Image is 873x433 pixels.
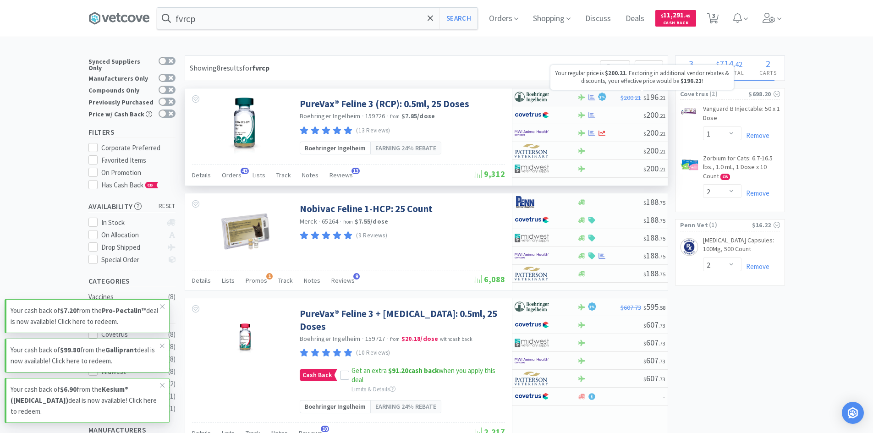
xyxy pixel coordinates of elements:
[401,334,439,343] strong: $20.18 / dose
[707,59,752,68] div: .
[643,94,646,101] span: $
[390,336,400,342] span: from
[515,144,549,158] img: f5e969b455434c6296c6d81ef179fa71_3.png
[439,8,478,29] button: Search
[318,217,320,225] span: ·
[386,334,388,343] span: ·
[515,318,549,332] img: 77fca1acd8b6420a9015268ca798ef17_1.png
[375,143,436,153] span: Earning 24% rebate
[661,11,691,19] span: 11,291
[766,58,770,69] span: 2
[60,385,77,394] strong: $6.90
[515,213,549,227] img: 77fca1acd8b6420a9015268ca798ef17_1.png
[101,181,159,189] span: Has Cash Back
[266,273,273,280] span: 1
[659,271,665,278] span: . 75
[741,189,769,197] a: Remove
[643,376,646,383] span: $
[474,274,505,285] span: 6,088
[101,254,162,265] div: Special Order
[643,319,665,330] span: 607
[101,217,162,228] div: In Stock
[643,92,665,102] span: 196
[680,89,708,99] span: Covetrus
[253,171,265,179] span: Lists
[643,271,646,278] span: $
[655,6,696,31] a: $11,291.45Cash Back
[515,300,549,314] img: 730db3968b864e76bcafd0174db25112_22.png
[300,217,317,225] a: Merck
[241,168,249,174] span: 43
[643,355,665,366] span: 607
[643,112,646,119] span: $
[355,217,389,225] strong: $7.55 / dose
[643,110,665,120] span: 200
[515,195,549,209] img: e1133ece90fa4a959c5ae41b0808c578_9.png
[589,305,595,309] span: 2
[192,171,211,179] span: Details
[659,199,665,206] span: . 75
[222,276,235,285] span: Lists
[322,217,338,225] span: 65264
[741,131,769,140] a: Remove
[515,126,549,140] img: f6b2451649754179b5b4e0c70c3f7cb0_2.png
[643,322,646,329] span: $
[362,112,364,120] span: ·
[689,58,693,69] span: 3
[300,334,361,343] a: Boehringer Ingelheim
[88,110,154,117] div: Price w/ Cash Back
[300,142,441,154] a: Boehringer IngelheimEarning 24% rebate
[735,60,742,69] span: 42
[11,384,160,417] p: Your cash back of from the deal is now available! Click here to redeem.
[515,336,549,350] img: 4dd14cff54a648ac9e977f0c5da9bc2e_5.png
[643,268,665,279] span: 188
[375,401,436,411] span: Earning 24% rebate
[643,253,646,260] span: $
[703,104,780,126] a: Vanguard B Injectable: 50 x 1 Dose
[659,304,665,311] span: . 58
[643,199,646,206] span: $
[643,232,665,243] span: 188
[88,127,176,137] h5: Filters
[207,203,282,262] img: ee0ee4ea178348c68d9ddc1c69146b62_398705.jpg
[365,334,385,343] span: 159727
[252,63,269,72] strong: fvrcp
[643,130,646,137] span: $
[643,148,646,155] span: $
[599,95,605,99] span: 2
[300,203,433,215] a: Nobivac Feline 1-HCP: 25 Count
[386,112,388,120] span: ·
[300,369,334,381] span: Cash Back
[681,77,702,85] span: $196.21
[643,163,665,174] span: 200
[365,112,385,120] span: 159726
[222,171,242,179] span: Orders
[88,57,154,71] div: Synced Suppliers Only
[605,69,626,77] span: $200.21
[643,340,646,347] span: $
[515,90,549,104] img: 730db3968b864e76bcafd0174db25112_22.png
[643,214,665,225] span: 188
[643,127,665,138] span: 200
[703,236,780,258] a: [MEDICAL_DATA] Capsules: 100Mg, 500 Count
[356,348,390,358] p: (10 Reviews)
[659,376,665,383] span: . 73
[304,276,320,285] span: Notes
[351,385,395,393] span: Limits & Details
[88,98,154,105] div: Previously Purchased
[659,340,665,347] span: . 73
[11,305,160,327] p: Your cash back of from the deal is now available! Click here to redeem.
[105,345,137,354] strong: Galliprant
[659,94,665,101] span: . 21
[659,217,665,224] span: . 75
[192,276,211,285] span: Details
[591,304,595,309] span: %
[351,168,360,174] span: 13
[168,354,176,365] div: ( 8 )
[88,276,176,286] h5: Categories
[101,155,176,166] div: Favorited Items
[684,13,691,19] span: . 45
[168,341,176,352] div: ( 8 )
[300,307,503,333] a: PureVax® Feline 3 + [MEDICAL_DATA]: 0.5ml, 25 Doses
[88,86,154,93] div: Compounds Only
